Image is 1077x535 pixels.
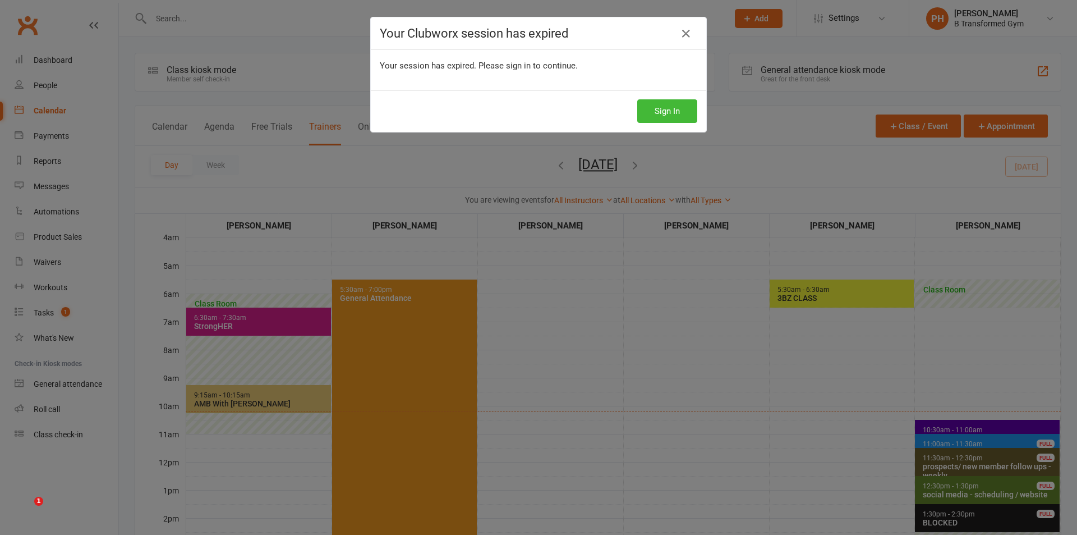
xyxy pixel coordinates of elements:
iframe: Intercom live chat [11,497,38,524]
span: 1 [34,497,43,506]
h4: Your Clubworx session has expired [380,26,697,40]
button: Sign In [637,99,697,123]
a: Close [677,25,695,43]
span: Your session has expired. Please sign in to continue. [380,61,578,71]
